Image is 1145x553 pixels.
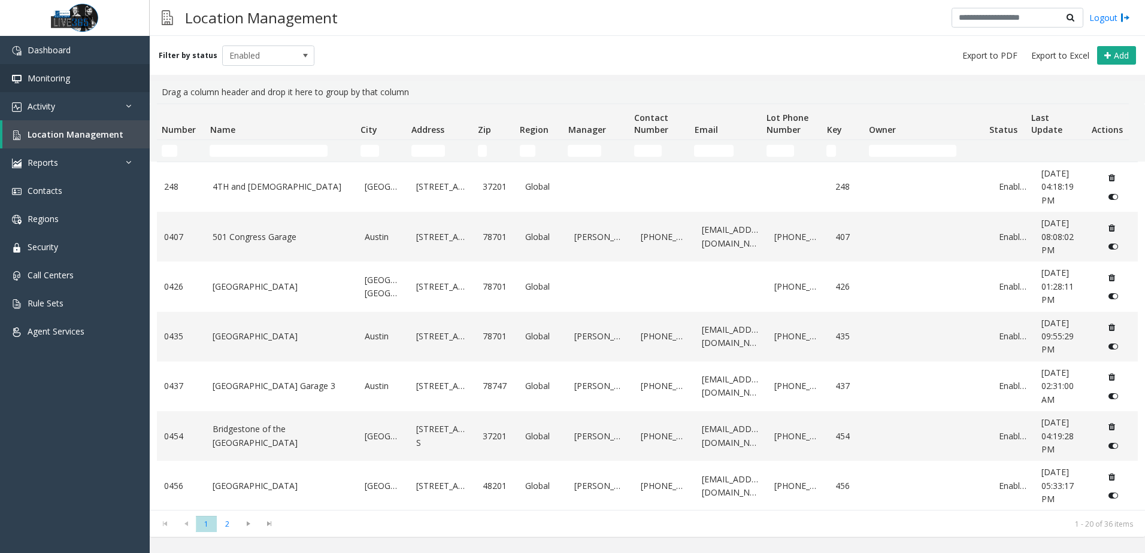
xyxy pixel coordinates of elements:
a: 437 [835,379,864,393]
span: Address [411,124,444,135]
a: [PHONE_NUMBER] [774,430,820,443]
td: Actions Filter [1087,140,1129,162]
a: [STREET_ADDRESS] [416,479,469,493]
td: Name Filter [205,140,355,162]
a: [PERSON_NAME] [574,330,627,343]
span: [DATE] 08:08:02 PM [1041,217,1074,256]
span: Contact Number [634,112,668,135]
a: [STREET_ADDRESS] [416,180,469,193]
img: 'icon' [12,243,22,253]
button: Disable [1102,386,1125,405]
a: [PERSON_NAME] [574,379,627,393]
input: Contact Number Filter [634,145,662,157]
button: Add [1097,46,1136,65]
img: logout [1120,11,1130,24]
a: [PHONE_NUMBER] [774,280,820,293]
span: Call Centers [28,269,74,281]
a: [DATE] 01:28:11 PM [1041,266,1088,306]
span: City [361,124,377,135]
td: Owner Filter [864,140,985,162]
a: Global [525,430,559,443]
a: [EMAIL_ADDRESS][DOMAIN_NAME] [702,323,761,350]
a: Location Management [2,120,150,148]
a: Enabled [999,230,1027,244]
button: Delete [1102,367,1122,387]
div: Data table [150,104,1145,510]
img: pageIcon [162,3,173,32]
button: Export to Excel [1026,47,1094,64]
input: Email Filter [694,145,734,157]
button: Disable [1102,436,1125,455]
input: Name Filter [210,145,328,157]
a: 78701 [483,330,511,343]
input: Number Filter [162,145,177,157]
span: Page 1 [196,516,217,532]
td: Number Filter [157,140,205,162]
a: [PHONE_NUMBER] [641,479,687,493]
a: [STREET_ADDRESS] S [416,423,469,449]
span: Dashboard [28,44,71,56]
a: 0407 [164,230,198,244]
span: Location Management [28,129,123,140]
a: 37201 [483,180,511,193]
button: Disable [1102,187,1125,206]
a: [STREET_ADDRESS] [416,230,469,244]
button: Delete [1102,168,1122,187]
span: Agent Services [28,326,84,337]
a: [EMAIL_ADDRESS][DOMAIN_NAME] [702,223,761,250]
a: [PHONE_NUMBER] [641,379,687,393]
span: Last Update [1031,112,1062,135]
td: Status Filter [985,140,1026,162]
a: [GEOGRAPHIC_DATA] [213,330,350,343]
img: 'icon' [12,327,22,337]
a: [PHONE_NUMBER] [641,230,687,244]
span: Export to Excel [1031,50,1089,62]
a: [DATE] 05:33:17 PM [1041,466,1088,506]
a: [PERSON_NAME] [574,230,627,244]
a: [STREET_ADDRESS] [416,280,469,293]
a: 456 [835,479,864,493]
a: Enabled [999,330,1027,343]
a: 78701 [483,280,511,293]
th: Actions [1087,104,1129,140]
span: Reports [28,157,58,168]
a: [DATE] 02:31:00 AM [1041,366,1088,406]
a: Global [525,230,559,244]
span: Email [695,124,718,135]
span: [DATE] 04:19:28 PM [1041,417,1074,455]
kendo-pager-info: 1 - 20 of 36 items [287,519,1133,529]
a: [PERSON_NAME] [574,479,627,493]
a: Logout [1089,11,1130,24]
td: Region Filter [515,140,563,162]
img: 'icon' [12,299,22,309]
span: [DATE] 01:28:11 PM [1041,267,1074,305]
a: [GEOGRAPHIC_DATA] [213,479,350,493]
span: Page 2 [217,516,238,532]
span: Contacts [28,185,62,196]
input: Manager Filter [568,145,601,157]
span: Rule Sets [28,297,63,309]
span: Manager [568,124,606,135]
span: Security [28,241,58,253]
a: 407 [835,230,864,244]
td: Key Filter [822,140,864,162]
a: Enabled [999,430,1027,443]
span: Export to PDF [962,50,1017,62]
a: 0435 [164,330,198,343]
span: Regions [28,213,59,224]
a: Global [525,330,559,343]
a: [PHONE_NUMBER] [774,230,820,244]
a: 454 [835,430,864,443]
button: Disable [1102,336,1125,355]
a: 0456 [164,479,198,493]
a: [PHONE_NUMBER] [774,479,820,493]
span: Owner [869,124,896,135]
a: [PHONE_NUMBER] [641,330,687,343]
a: 37201 [483,430,511,443]
a: [GEOGRAPHIC_DATA] [365,479,402,493]
a: Enabled [999,479,1027,493]
span: Lot Phone Number [767,112,808,135]
span: Key [827,124,842,135]
a: Austin [365,230,402,244]
span: Go to the last page [259,515,280,532]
